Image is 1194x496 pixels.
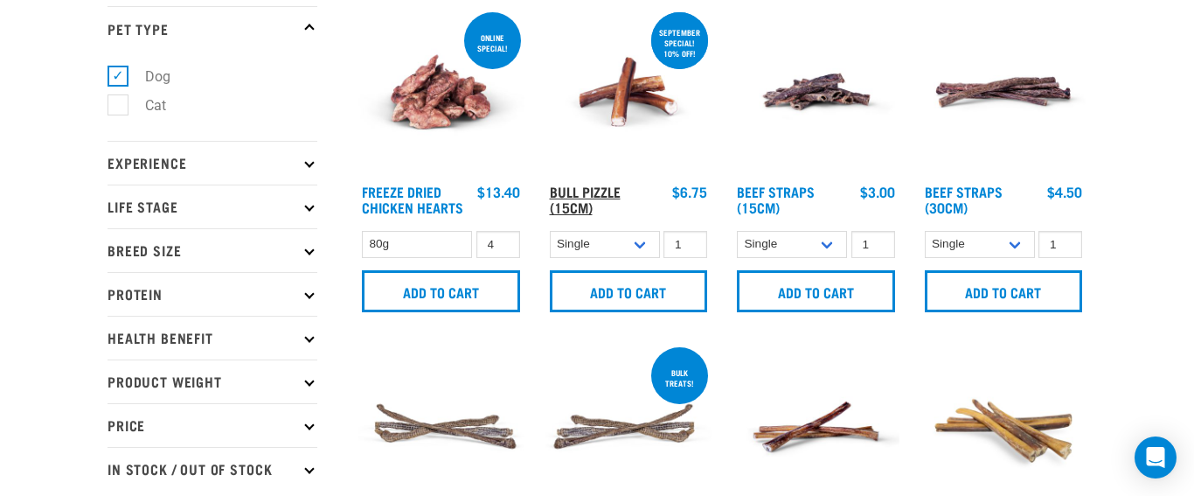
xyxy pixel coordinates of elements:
[732,9,899,176] img: Raw Essentials Beef Straps 15cm 6 Pack
[550,270,708,312] input: Add to cart
[358,9,524,176] img: FD Chicken Hearts
[108,228,317,272] p: Breed Size
[851,231,895,258] input: 1
[1038,231,1082,258] input: 1
[108,447,317,491] p: In Stock / Out Of Stock
[737,270,895,312] input: Add to cart
[672,184,707,199] div: $6.75
[108,316,317,360] p: Health Benefit
[651,19,708,66] div: September special! 10% off!
[362,270,520,312] input: Add to cart
[663,231,707,258] input: 1
[1047,184,1082,199] div: $4.50
[117,66,177,87] label: Dog
[108,185,317,228] p: Life Stage
[108,6,317,50] p: Pet Type
[925,270,1083,312] input: Add to cart
[117,94,173,116] label: Cat
[362,187,463,211] a: Freeze Dried Chicken Hearts
[1135,437,1177,479] div: Open Intercom Messenger
[108,141,317,185] p: Experience
[477,184,520,199] div: $13.40
[550,187,621,211] a: Bull Pizzle (15cm)
[108,403,317,447] p: Price
[108,272,317,316] p: Protein
[920,9,1087,176] img: Raw Essentials Beef Straps 6 Pack
[108,360,317,403] p: Product Weight
[476,231,520,258] input: 1
[860,184,895,199] div: $3.00
[737,187,815,211] a: Beef Straps (15cm)
[464,24,521,61] div: ONLINE SPECIAL!
[545,9,712,176] img: Bull Pizzle
[651,360,708,396] div: BULK TREATS!
[925,187,1003,211] a: Beef Straps (30cm)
